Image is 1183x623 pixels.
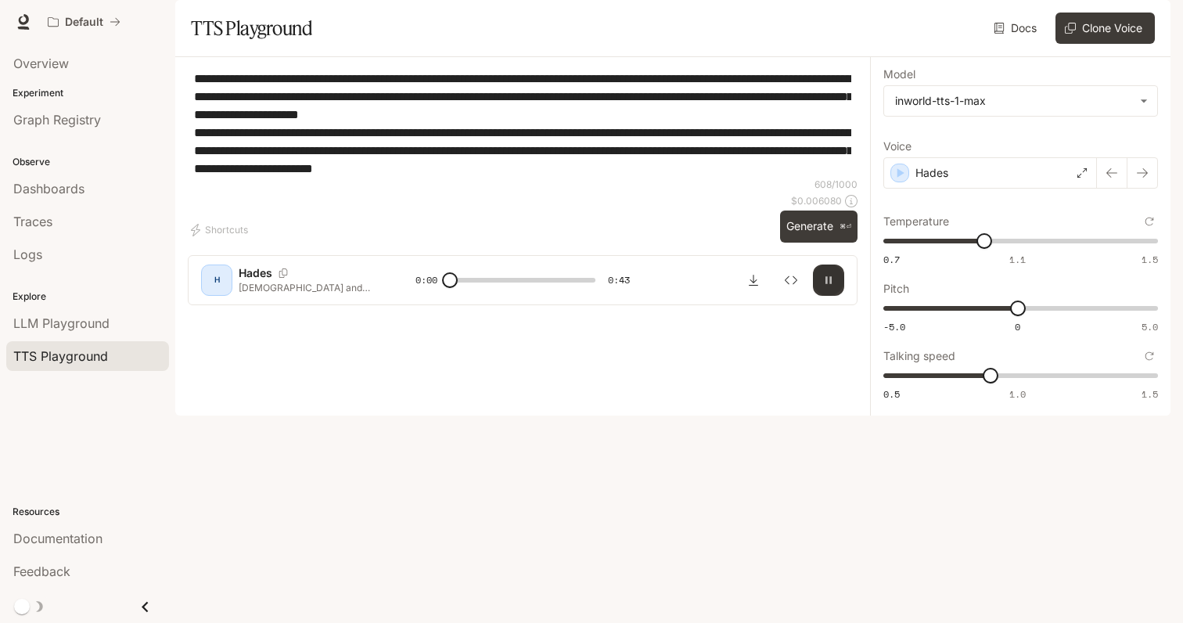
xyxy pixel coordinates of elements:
[915,165,948,181] p: Hades
[883,320,905,333] span: -5.0
[1142,320,1158,333] span: 5.0
[883,253,900,266] span: 0.7
[840,222,851,232] p: ⌘⏎
[65,16,103,29] p: Default
[738,265,769,296] button: Download audio
[1009,387,1026,401] span: 1.0
[1015,320,1020,333] span: 0
[883,283,909,294] p: Pitch
[41,6,128,38] button: All workspaces
[1055,13,1155,44] button: Clone Voice
[883,141,912,152] p: Voice
[884,86,1157,116] div: inworld-tts-1-max
[608,272,630,288] span: 0:43
[1141,348,1158,365] button: Reset to default
[1009,253,1026,266] span: 1.1
[188,218,254,243] button: Shortcuts
[204,268,229,293] div: H
[239,281,378,294] p: [DEMOGRAPHIC_DATA] and gentlemen, welcome to the highlights of the fourth annual meeting of the S...
[1142,387,1158,401] span: 1.5
[775,265,807,296] button: Inspect
[191,13,312,44] h1: TTS Playground
[883,351,955,362] p: Talking speed
[814,178,858,191] p: 608 / 1000
[780,211,858,243] button: Generate⌘⏎
[415,272,437,288] span: 0:00
[272,268,294,278] button: Copy Voice ID
[883,69,915,80] p: Model
[239,265,272,281] p: Hades
[895,93,1132,109] div: inworld-tts-1-max
[991,13,1043,44] a: Docs
[883,387,900,401] span: 0.5
[883,216,949,227] p: Temperature
[1142,253,1158,266] span: 1.5
[1141,213,1158,230] button: Reset to default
